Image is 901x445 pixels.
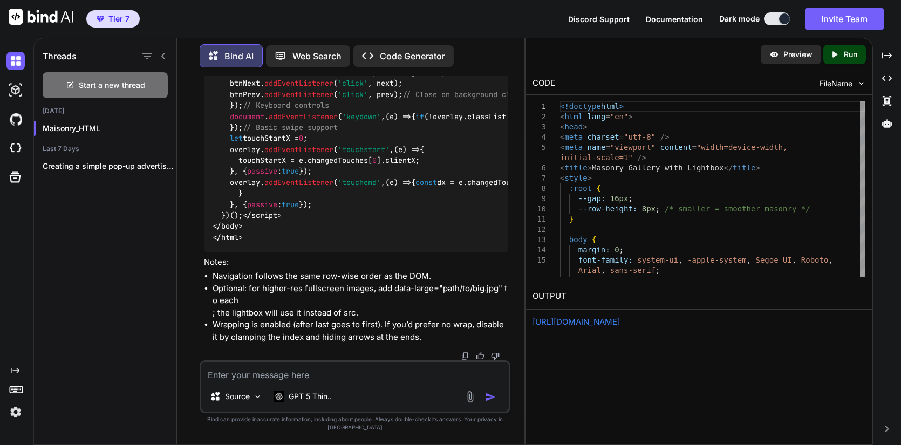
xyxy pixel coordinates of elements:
[526,284,872,309] h2: OUTPUT
[243,210,282,220] span: </ >
[629,194,633,203] span: ;
[221,232,238,242] span: html
[338,177,381,187] span: 'touchend'
[756,256,779,264] span: Segoe
[560,163,564,172] span: <
[491,352,500,360] img: dislike
[588,133,619,141] span: charset
[646,15,703,24] span: Documentation
[588,163,592,172] span: >
[578,256,633,264] span: font-family:
[569,184,592,193] span: :root
[415,112,424,121] span: if
[569,215,574,223] span: }
[79,80,145,91] span: Start a new thread
[769,50,779,59] img: preview
[338,145,390,154] span: 'touchstart'
[264,145,333,154] span: addEventListener
[588,174,592,182] span: >
[805,8,884,30] button: Invite Team
[565,112,583,121] span: html
[342,112,381,121] span: 'keydown'
[533,183,546,194] div: 8
[247,200,277,209] span: passive
[380,50,445,63] p: Code Generator
[6,403,25,421] img: settings
[724,163,733,172] span: </
[282,200,299,209] span: true
[697,143,788,152] span: "width=device-width,
[253,392,262,401] img: Pick Models
[269,112,338,121] span: addEventListener
[338,79,368,88] span: 'click'
[533,173,546,183] div: 7
[601,266,605,275] span: ,
[213,283,508,319] li: Optional: for higher-res fullscreen images, add data-large="path/to/big.jpg" to each ; the lightb...
[583,122,588,131] span: >
[274,391,284,401] img: GPT 5 Thinking High
[565,163,588,172] span: title
[615,245,619,254] span: 0
[533,317,620,327] a: [URL][DOMAIN_NAME]
[857,79,866,88] img: chevron down
[533,101,546,112] div: 1
[578,204,638,213] span: --row-height:
[43,50,77,63] h1: Threads
[660,276,665,285] span: ;
[221,222,238,231] span: body
[243,122,338,132] span: // Basic swipe support
[243,100,329,110] span: // Keyboard controls
[9,9,73,25] img: Bind AI
[829,256,833,264] span: ,
[783,49,813,60] p: Preview
[533,77,555,90] div: CODE
[390,177,394,187] span: e
[533,194,546,204] div: 9
[372,155,377,165] span: 0
[629,276,660,285] span: #fafafa
[560,143,564,152] span: <
[299,134,303,143] span: 0
[86,10,140,28] button: premiumTier 7
[638,153,647,162] span: />
[43,161,176,172] p: Creating a simple pop-up advertisement for a...
[578,245,610,254] span: margin:
[402,90,523,99] span: // Close on background click
[656,204,660,213] span: ;
[601,102,619,111] span: html
[588,112,606,121] span: lang
[533,214,546,224] div: 11
[533,235,546,245] div: 13
[251,210,277,220] span: script
[588,143,606,152] span: name
[679,256,683,264] span: ,
[6,81,25,99] img: darkAi-studio
[6,110,25,128] img: githubDark
[578,266,601,275] span: Arial
[783,256,793,264] span: UI
[592,235,596,244] span: {
[533,142,546,153] div: 5
[415,177,437,187] span: const
[568,13,630,25] button: Discord Support
[533,204,546,214] div: 10
[6,52,25,70] img: darkChat
[568,15,630,24] span: Discord Support
[230,112,264,121] span: document
[34,107,176,115] h2: [DATE]
[213,232,243,242] span: </ >
[394,145,420,154] span: ( ) =>
[213,270,508,283] li: Navigation follows the same row-wise order as the DOM.
[264,177,333,187] span: addEventListener
[820,78,852,89] span: FileName
[719,13,760,24] span: Dark mode
[398,145,402,154] span: e
[624,133,656,141] span: "utf-8"
[200,415,510,432] p: Bind can provide inaccurate information, including about people. Always double-check its answers....
[560,174,564,182] span: <
[338,90,368,99] span: 'click'
[385,112,411,121] span: ( ) =>
[565,122,583,131] span: head
[6,139,25,158] img: cloudideIcon
[606,112,610,121] span: =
